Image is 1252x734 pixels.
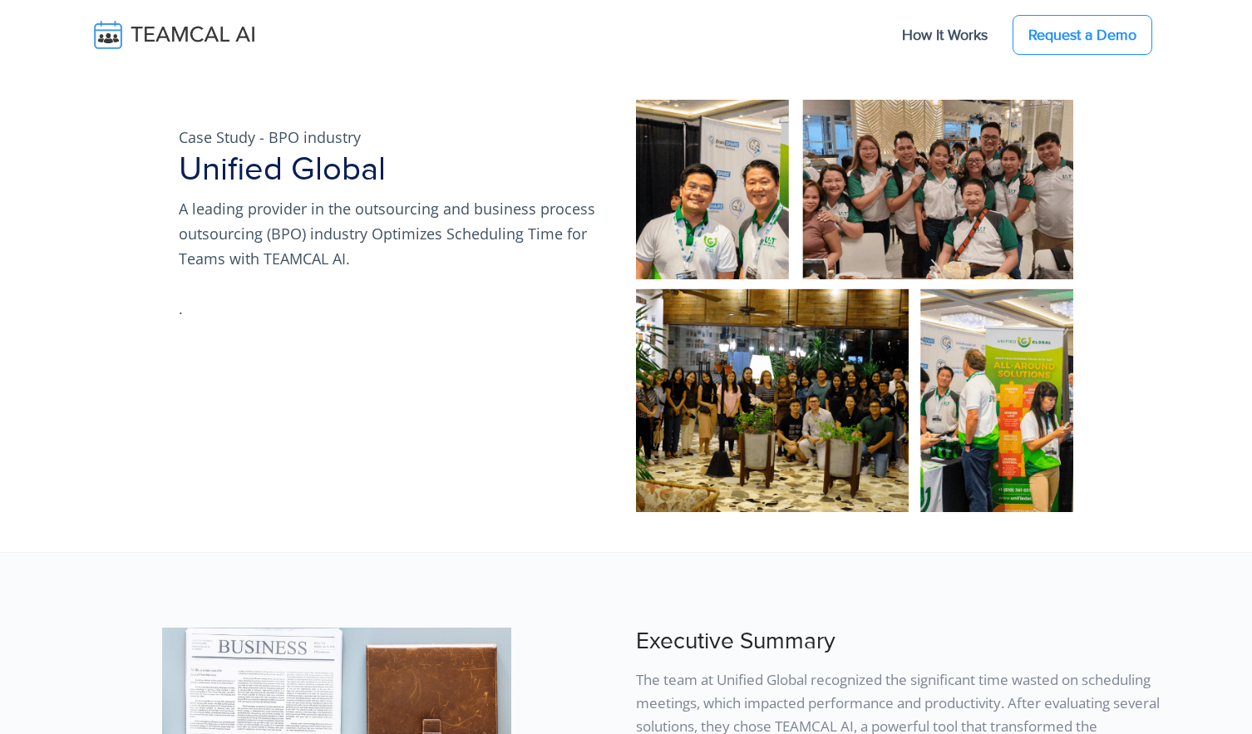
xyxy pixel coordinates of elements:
p: A leading provider in the outsourcing and business process outsourcing (BPO) industry Optimizes S... [179,196,616,271]
p: . [179,296,616,321]
p: Case Study - BPO industry [179,125,616,150]
a: Request a Demo [1013,15,1152,55]
h3: Executive Summary [636,628,1165,656]
h1: Unified Global [179,150,616,190]
a: How It Works [885,17,1004,52]
img: pic [636,100,1073,512]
